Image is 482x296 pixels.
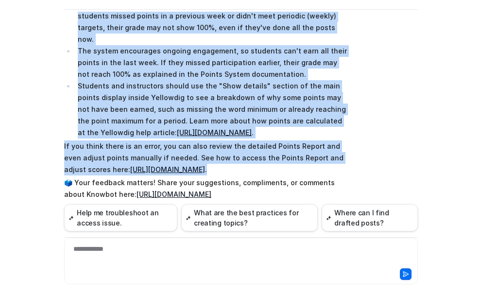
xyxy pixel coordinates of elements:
button: Help me troubleshoot an access issue. [64,204,177,231]
button: What are the best practices for creating topics? [181,204,318,231]
a: [URL][DOMAIN_NAME] [177,128,252,137]
li: The system encourages ongoing engagement, so students can't earn all their points in the last wee... [75,45,348,80]
li: Students and instructors should use the "Show details" section of the main points display inside ... [75,80,348,139]
a: [URL][DOMAIN_NAME] [137,190,211,198]
button: Where can I find drafted posts? [322,204,418,231]
a: [URL][DOMAIN_NAME] [130,165,205,174]
p: If you think there is an error, you can also review the detailed Points Report and even adjust po... [64,140,348,175]
p: 🗳️ Your feedback matters! Share your suggestions, compliments, or comments about Knowbot here: [64,177,348,200]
